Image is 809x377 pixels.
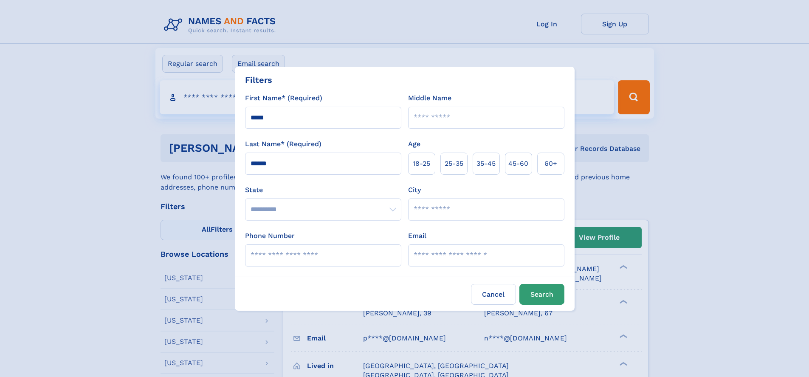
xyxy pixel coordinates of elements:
[408,231,426,241] label: Email
[413,159,430,169] span: 18‑25
[245,74,272,86] div: Filters
[408,185,421,195] label: City
[519,284,564,305] button: Search
[445,159,463,169] span: 25‑35
[476,159,496,169] span: 35‑45
[471,284,516,305] label: Cancel
[245,185,401,195] label: State
[544,159,557,169] span: 60+
[408,139,420,149] label: Age
[245,231,295,241] label: Phone Number
[408,93,451,103] label: Middle Name
[245,93,322,103] label: First Name* (Required)
[245,139,321,149] label: Last Name* (Required)
[508,159,528,169] span: 45‑60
